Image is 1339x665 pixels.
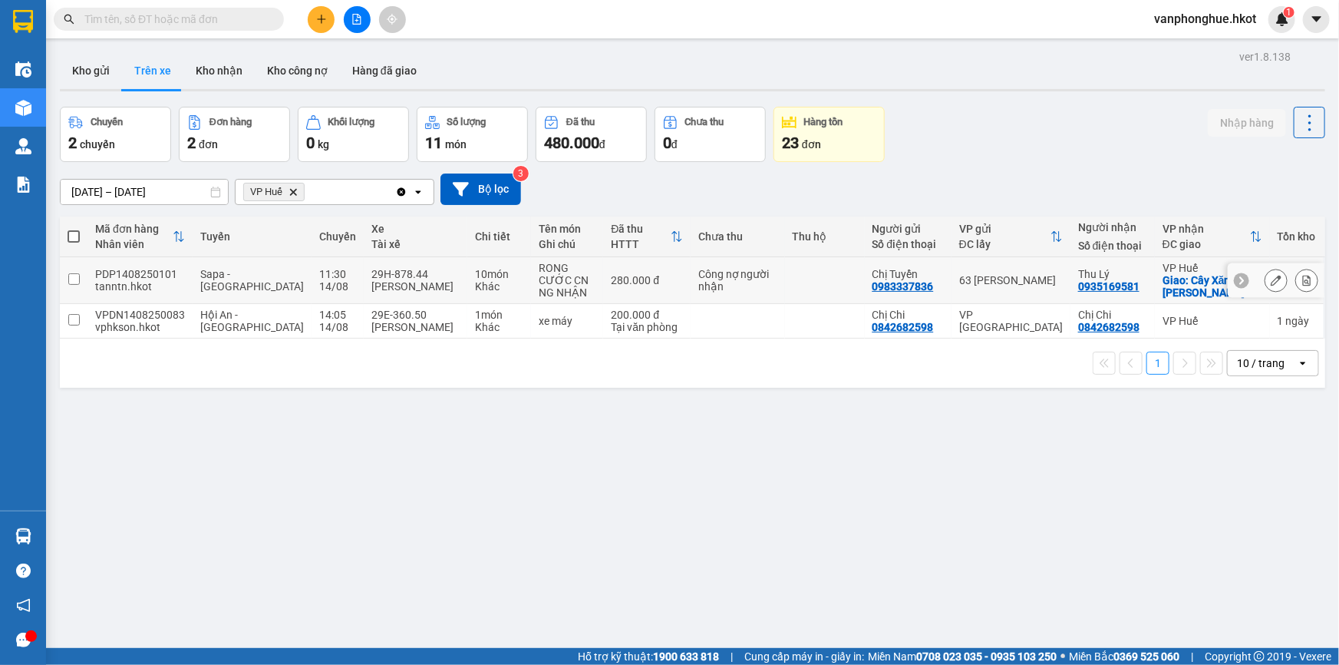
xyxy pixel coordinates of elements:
button: Hàng tồn23đơn [773,107,885,162]
div: Đã thu [611,223,670,235]
img: warehouse-icon [15,100,31,116]
span: Hội An - [GEOGRAPHIC_DATA] [200,309,304,333]
button: Chưa thu0đ [655,107,766,162]
button: file-add [344,6,371,33]
span: file-add [351,14,362,25]
button: Chuyến2chuyến [60,107,171,162]
div: VP Huế [1163,262,1262,274]
div: 1 [1278,315,1316,327]
div: Đã thu [566,117,595,127]
div: 14:05 [319,309,356,321]
div: 63 [PERSON_NAME] [959,274,1063,286]
div: 29E-360.50 [371,309,460,321]
th: Toggle SortBy [951,217,1070,257]
span: 11 [425,134,442,152]
button: aim [379,6,406,33]
div: Chưa thu [685,117,724,127]
div: Chị Tuyển [872,268,944,280]
span: 0 [306,134,315,152]
div: Số lượng [447,117,486,127]
img: warehouse-icon [15,528,31,544]
span: | [731,648,733,665]
span: kg [318,138,329,151]
button: Hàng đã giao [340,52,429,89]
div: VPDN1408250083 [95,309,185,321]
svg: open [1297,357,1309,369]
span: 480.000 [544,134,599,152]
div: 1 món [475,309,523,321]
span: Cung cấp máy in - giấy in: [744,648,864,665]
span: Hỗ trợ kỹ thuật: [578,648,719,665]
strong: 1900 633 818 [653,650,719,663]
span: question-circle [16,564,31,578]
div: 280.000 đ [611,274,682,286]
span: plus [316,14,327,25]
div: vphkson.hkot [95,321,185,333]
div: Nhân viên [95,238,173,250]
strong: 0369 525 060 [1113,650,1179,663]
div: Chuyến [91,117,123,127]
span: 2 [187,134,196,152]
div: [PERSON_NAME] [371,321,460,333]
div: Người nhận [1078,221,1147,233]
span: đơn [802,138,821,151]
div: ĐC giao [1163,238,1250,250]
div: tanntn.hkot [95,280,185,293]
button: Kho gửi [60,52,122,89]
div: Tại văn phòng [611,321,682,333]
span: Miền Bắc [1069,648,1179,665]
button: Đã thu480.000đ [536,107,647,162]
img: warehouse-icon [15,61,31,78]
span: chuyến [80,138,115,151]
div: 0935169581 [1078,280,1139,293]
div: VP Huế [1163,315,1262,327]
span: đơn [199,138,218,151]
div: 29H-878.44 [371,268,460,280]
button: Nhập hàng [1208,109,1286,137]
div: Khác [475,280,523,293]
input: Tìm tên, số ĐT hoặc mã đơn [84,11,265,28]
div: Tồn kho [1278,230,1316,243]
button: Kho công nợ [255,52,340,89]
span: notification [16,598,31,613]
div: 200.000 đ [611,309,682,321]
div: [PERSON_NAME] [371,280,460,293]
span: | [1191,648,1193,665]
div: Thu hộ [793,230,857,243]
span: caret-down [1310,12,1324,26]
div: Sửa đơn hàng [1265,269,1288,292]
svg: Delete [289,187,298,197]
span: 23 [782,134,799,152]
div: 0983337836 [872,280,934,293]
button: Bộ lọc [440,174,521,205]
div: 10 món [475,268,523,280]
div: Chuyến [319,230,356,243]
div: xe máy [539,315,595,327]
input: Selected VP Huế. [308,184,309,200]
span: 0 [663,134,671,152]
div: Tuyến [200,230,304,243]
div: VP [GEOGRAPHIC_DATA] [959,309,1063,333]
span: VP Huế [250,186,282,198]
div: Số điện thoại [872,238,944,250]
div: 11:30 [319,268,356,280]
span: search [64,14,74,25]
div: Khối lượng [328,117,375,127]
div: ver 1.8.138 [1239,48,1291,65]
div: Hàng tồn [804,117,843,127]
div: Chưa thu [698,230,777,243]
div: 14/08 [319,321,356,333]
img: icon-new-feature [1275,12,1289,26]
span: message [16,633,31,647]
span: Miền Nam [868,648,1057,665]
button: 1 [1146,352,1169,375]
div: VP nhận [1163,223,1250,235]
div: Công nợ người nhận [698,268,775,293]
button: caret-down [1303,6,1330,33]
button: Đơn hàng2đơn [179,107,290,162]
div: Khác [475,321,523,333]
strong: 0708 023 035 - 0935 103 250 [916,650,1057,663]
svg: Clear all [395,186,407,198]
div: 0842682598 [1078,321,1139,333]
sup: 1 [1284,7,1294,18]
